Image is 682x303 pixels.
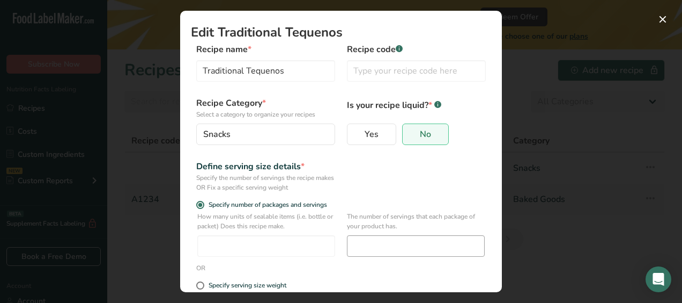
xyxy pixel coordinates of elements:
div: Specify serving size weight [209,282,286,290]
p: Select a category to organize your recipes [196,110,335,119]
input: Type your recipe name here [196,60,335,82]
input: Type your recipe code here [347,60,486,82]
div: Open Intercom Messenger [646,266,671,292]
label: Recipe code [347,43,486,56]
div: OR [196,263,205,273]
span: No [420,129,431,140]
label: Recipe name [196,43,335,56]
h1: Edit Traditional Tequenos [191,26,491,39]
label: Recipe Category [196,97,335,119]
button: Snacks [196,124,335,145]
p: The number of servings that each package of your product has. [347,212,485,231]
p: How many units of sealable items (i.e. bottle or packet) Does this recipe make. [197,212,335,231]
div: Define serving size details [196,160,335,173]
div: Specify the number of servings the recipe makes OR Fix a specific serving weight [196,173,335,192]
p: Is your recipe liquid? [347,97,486,112]
span: Specify number of packages and servings [204,201,327,209]
span: Yes [365,129,379,140]
span: Snacks [203,128,231,141]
